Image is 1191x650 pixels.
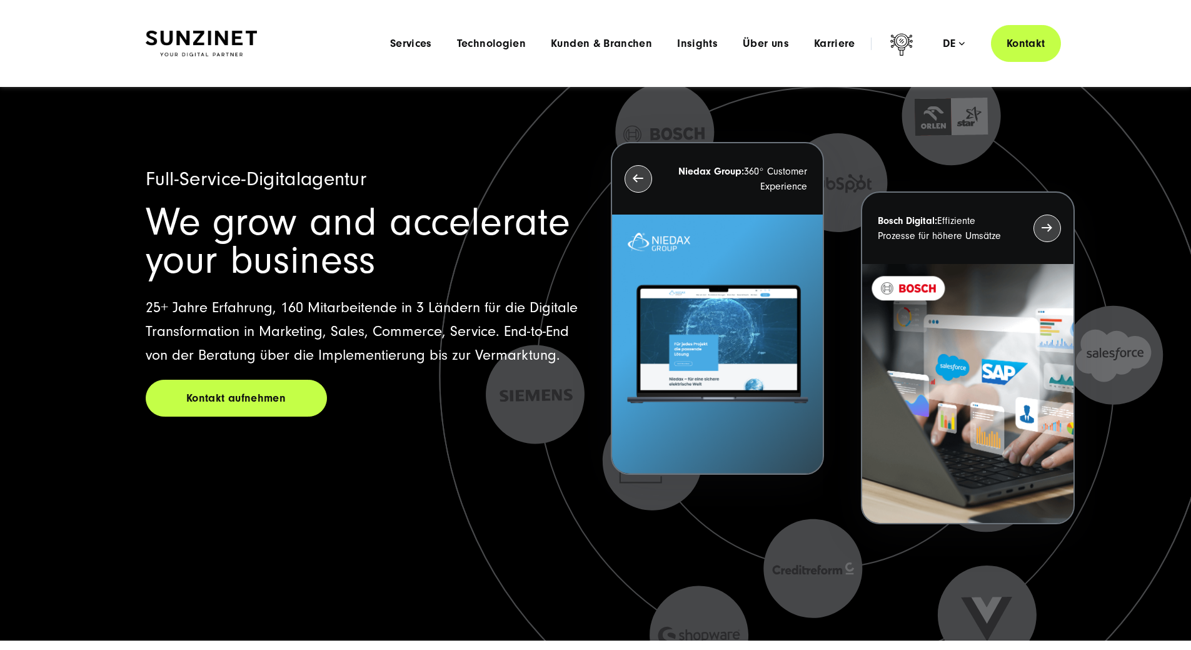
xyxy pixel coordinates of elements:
[457,38,526,50] a: Technologien
[146,200,570,283] span: We grow and accelerate your business
[146,168,367,190] span: Full-Service-Digitalagentur
[943,38,965,50] div: de
[677,38,718,50] a: Insights
[862,264,1073,524] img: BOSCH - Kundeprojekt - Digital Transformation Agentur SUNZINET
[146,380,327,417] a: Kontakt aufnehmen
[878,215,937,226] strong: Bosch Digital:
[878,213,1010,243] p: Effiziente Prozesse für höhere Umsätze
[390,38,432,50] a: Services
[678,166,744,177] strong: Niedax Group:
[611,142,824,475] button: Niedax Group:360° Customer Experience Letztes Projekt von Niedax. Ein Laptop auf dem die Niedax W...
[814,38,855,50] a: Karriere
[861,191,1074,525] button: Bosch Digital:Effiziente Prozesse für höhere Umsätze BOSCH - Kundeprojekt - Digital Transformatio...
[551,38,652,50] a: Kunden & Branchen
[146,296,581,367] p: 25+ Jahre Erfahrung, 160 Mitarbeitende in 3 Ländern für die Digitale Transformation in Marketing,...
[991,25,1061,62] a: Kontakt
[743,38,789,50] a: Über uns
[612,215,823,474] img: Letztes Projekt von Niedax. Ein Laptop auf dem die Niedax Website geöffnet ist, auf blauem Hinter...
[146,31,257,57] img: SUNZINET Full Service Digital Agentur
[675,164,807,194] p: 360° Customer Experience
